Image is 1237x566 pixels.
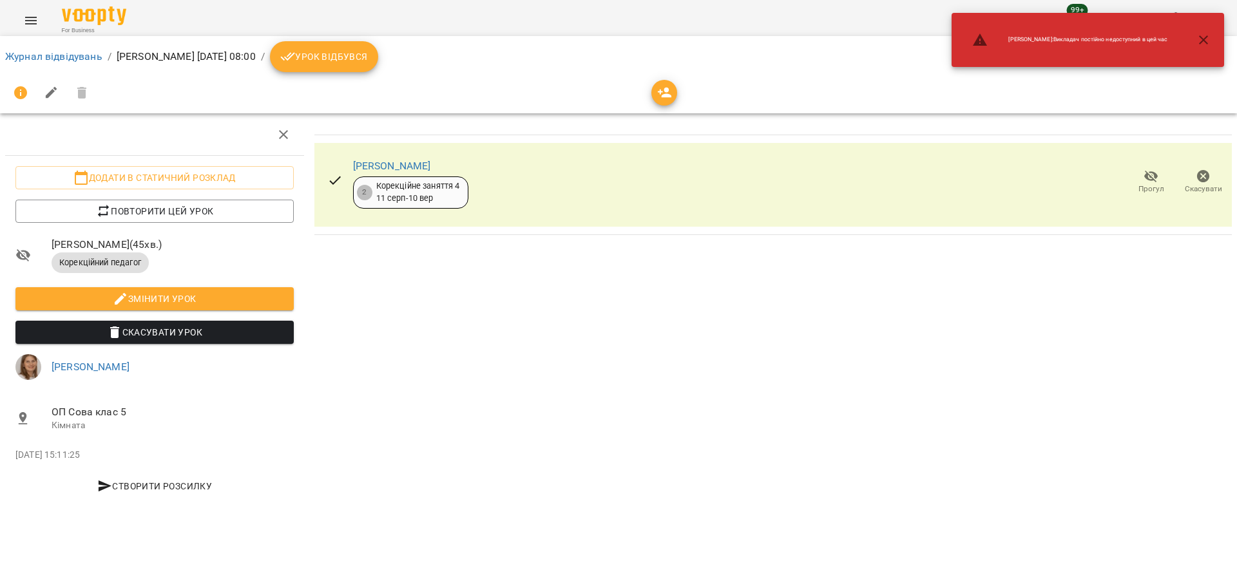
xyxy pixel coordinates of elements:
span: 99+ [1067,4,1088,17]
button: Menu [15,5,46,36]
li: / [261,49,265,64]
nav: breadcrumb [5,41,1232,72]
span: Змінити урок [26,291,283,307]
span: ОП Сова клас 5 [52,404,294,420]
a: Журнал відвідувань [5,50,102,62]
span: Додати в статичний розклад [26,170,283,185]
a: [PERSON_NAME] [52,361,129,373]
span: Повторити цей урок [26,203,283,219]
span: Корекційний педагог [52,257,149,269]
button: Скасувати Урок [15,321,294,344]
button: Додати в статичний розклад [15,166,294,189]
button: Створити розсилку [15,475,294,498]
span: Прогул [1138,184,1164,194]
button: Змінити урок [15,287,294,310]
span: Скасувати [1185,184,1222,194]
p: [PERSON_NAME] [DATE] 08:00 [117,49,256,64]
div: Корекційне заняття 4 11 серп - 10 вер [376,180,460,204]
button: Урок відбувся [270,41,378,72]
li: / [108,49,111,64]
button: Повторити цей урок [15,200,294,223]
span: [PERSON_NAME] ( 45 хв. ) [52,237,294,252]
button: Прогул [1125,164,1177,200]
button: Скасувати [1177,164,1229,200]
span: For Business [62,26,126,35]
div: 2 [357,185,372,200]
p: [DATE] 15:11:25 [15,449,294,462]
p: Кімната [52,419,294,432]
li: [PERSON_NAME] : Викладач постійно недоступний в цей час [962,27,1178,53]
img: Voopty Logo [62,6,126,25]
span: Створити розсилку [21,478,289,494]
a: [PERSON_NAME] [353,160,431,172]
span: Урок відбувся [280,49,368,64]
span: Скасувати Урок [26,325,283,340]
img: a247d76e155764325975a3fd5b5d4350.jpg [15,354,41,380]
